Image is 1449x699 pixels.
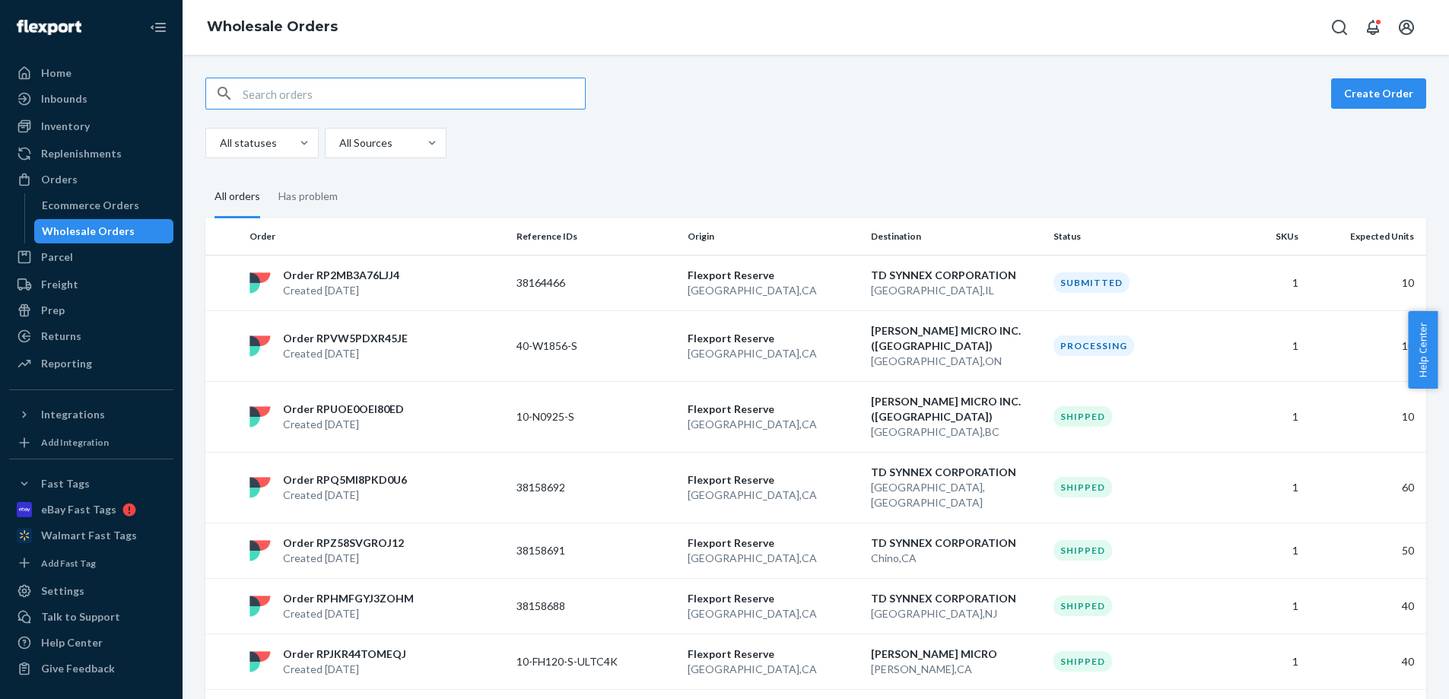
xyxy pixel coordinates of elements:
a: Help Center [9,631,173,655]
div: Help Center [41,635,103,650]
button: Close Navigation [143,12,173,43]
p: [GEOGRAPHIC_DATA] , CA [692,606,865,621]
p: [GEOGRAPHIC_DATA] , NJ [877,606,1050,621]
p: [GEOGRAPHIC_DATA] , CA [692,417,865,432]
th: SKUs [1228,218,1314,255]
div: Shipped [1062,477,1120,497]
p: Flexport Reserve [692,331,865,346]
img: flexport logo [249,596,271,617]
a: eBay Fast Tags [9,497,173,522]
p: TD SYNNEX CORPORATION [877,465,1050,480]
img: flexport logo [249,477,271,498]
div: Shipped [1062,406,1120,427]
div: Freight [41,277,78,292]
input: All Sources [338,135,339,151]
p: Flexport Reserve [692,268,865,283]
td: 1 [1228,634,1314,689]
p: [PERSON_NAME] MICRO [877,647,1050,662]
td: 10 [1314,255,1438,310]
p: 10-N0925-S [520,409,641,424]
p: TD SYNNEX CORPORATION [877,591,1050,606]
img: flexport logo [249,540,271,561]
a: Orders [9,167,173,192]
button: Give Feedback [9,656,173,681]
button: Open account menu [1403,12,1433,43]
div: Integrations [41,407,105,422]
p: 38158692 [520,480,641,495]
input: Search orders [243,78,585,109]
p: Order RPQ5MI8PKD0U6 [283,472,407,488]
td: 1 [1228,310,1314,381]
div: Inbounds [41,91,87,106]
div: Shipped [1062,596,1120,616]
td: 50 [1314,523,1438,578]
th: Destination [871,218,1056,255]
p: [GEOGRAPHIC_DATA] , CA [692,346,865,361]
a: Inbounds [9,87,173,111]
div: Returns [41,329,81,344]
div: Add Integration [41,436,109,449]
div: Shipped [1062,540,1120,561]
div: Orders [41,172,78,187]
img: flexport logo [249,651,271,672]
p: 38158688 [520,599,641,614]
p: 10-FH120-S-ULTC4K [520,654,641,669]
button: Talk to Support [9,605,173,629]
div: Add Fast Tag [41,557,96,570]
a: Home [9,61,173,85]
button: Open Search Box [1336,12,1366,43]
p: [GEOGRAPHIC_DATA] , CA [692,488,865,503]
a: Ecommerce Orders [34,193,174,218]
div: Wholesale Orders [42,224,135,239]
img: flexport logo [249,335,271,357]
div: eBay Fast Tags [41,502,116,517]
p: Created [DATE] [283,488,407,503]
a: Wholesale Orders [34,219,174,243]
p: Created [DATE] [283,662,406,677]
td: 10 [1314,381,1438,452]
td: 40 [1314,578,1438,634]
a: Settings [9,579,173,603]
p: Flexport Reserve [692,402,865,417]
p: Order RPZ58SVGROJ12 [283,535,404,551]
p: [GEOGRAPHIC_DATA] , CA [692,551,865,566]
th: Order [243,218,513,255]
div: Processing [1062,335,1142,356]
button: Create Order [1343,78,1438,109]
div: Home [41,65,71,81]
div: Give Feedback [41,661,115,676]
input: All statuses [218,135,220,151]
p: Flexport Reserve [692,591,865,606]
th: Origin [686,218,871,255]
div: Parcel [41,249,73,265]
div: Prep [41,303,65,318]
td: 60 [1314,452,1438,523]
a: Parcel [9,245,173,269]
p: Chino , CA [877,551,1050,566]
img: flexport logo [249,272,271,294]
div: Shipped [1062,651,1120,672]
p: TD SYNNEX CORPORATION [877,535,1050,551]
td: 40 [1314,634,1438,689]
div: Reporting [41,356,92,371]
td: 1 [1228,255,1314,310]
p: [PERSON_NAME] , CA [877,662,1050,677]
p: [GEOGRAPHIC_DATA] , BC [877,424,1050,440]
p: Created [DATE] [283,346,408,361]
ol: breadcrumbs [195,5,350,49]
img: Flexport logo [17,20,81,35]
p: [GEOGRAPHIC_DATA] , ON [877,354,1050,369]
div: Replenishments [41,146,122,161]
div: Submitted [1062,272,1138,293]
p: Flexport Reserve [692,472,865,488]
th: Expected Units [1314,218,1438,255]
button: Integrations [9,402,173,427]
a: Add Fast Tag [9,554,173,573]
iframe: Opens a widget where you can chat to one of our agents [1364,653,1445,691]
td: 1 [1228,523,1314,578]
button: Help Center [1419,311,1449,389]
a: Wholesale Orders [207,18,338,35]
p: [PERSON_NAME] MICRO INC. ([GEOGRAPHIC_DATA]) [877,323,1050,354]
